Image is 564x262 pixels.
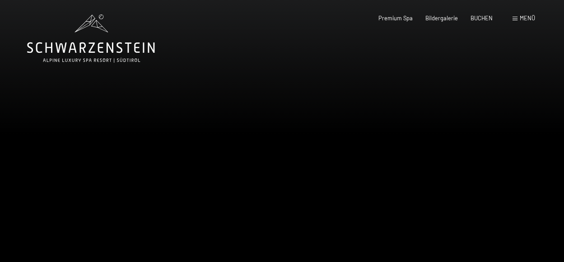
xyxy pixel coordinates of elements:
[520,14,535,22] span: Menü
[378,14,413,22] a: Premium Spa
[471,14,493,22] a: BUCHEN
[425,14,458,22] a: Bildergalerie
